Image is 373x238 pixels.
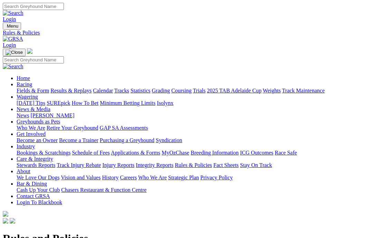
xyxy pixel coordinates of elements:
[240,162,272,168] a: Stay On Track
[200,175,233,180] a: Privacy Policy
[17,193,50,199] a: Contact GRSA
[120,175,137,180] a: Careers
[102,162,134,168] a: Injury Reports
[138,175,167,180] a: Who We Are
[7,23,18,29] span: Menu
[17,131,46,137] a: Get Involved
[17,100,45,106] a: [DATE] Tips
[17,187,370,193] div: Bar & Dining
[59,137,98,143] a: Become a Trainer
[61,175,101,180] a: Vision and Values
[93,88,113,93] a: Calendar
[17,100,370,106] div: Wagering
[100,125,148,131] a: GAP SA Assessments
[30,112,74,118] a: [PERSON_NAME]
[17,199,62,205] a: Login To Blackbook
[17,175,59,180] a: We Love Our Dogs
[263,88,281,93] a: Weights
[3,22,21,30] button: Toggle navigation
[3,63,23,70] img: Search
[100,100,155,106] a: Minimum Betting Limits
[17,125,370,131] div: Greyhounds as Pets
[17,94,38,100] a: Wagering
[17,106,50,112] a: News & Media
[17,181,47,187] a: Bar & Dining
[47,125,98,131] a: Retire Your Greyhound
[240,150,273,156] a: ICG Outcomes
[157,100,173,106] a: Isolynx
[207,88,261,93] a: 2025 TAB Adelaide Cup
[17,175,370,181] div: About
[3,211,8,217] img: logo-grsa-white.png
[3,42,16,48] a: Login
[3,10,23,16] img: Search
[17,88,49,93] a: Fields & Form
[100,137,154,143] a: Purchasing a Greyhound
[136,162,173,168] a: Integrity Reports
[61,187,146,193] a: Chasers Restaurant & Function Centre
[17,168,30,174] a: About
[282,88,325,93] a: Track Maintenance
[175,162,212,168] a: Rules & Policies
[3,49,26,56] button: Toggle navigation
[17,143,35,149] a: Industry
[17,88,370,94] div: Racing
[72,100,99,106] a: How To Bet
[17,81,32,87] a: Racing
[191,150,239,156] a: Breeding Information
[17,137,370,143] div: Get Involved
[156,137,182,143] a: Syndication
[17,187,60,193] a: Cash Up Your Club
[3,16,16,22] a: Login
[10,218,15,224] img: twitter.svg
[275,150,297,156] a: Race Safe
[171,88,192,93] a: Coursing
[72,150,109,156] a: Schedule of Fees
[27,48,32,54] img: logo-grsa-white.png
[102,175,118,180] a: History
[17,137,58,143] a: Become an Owner
[17,150,70,156] a: Bookings & Scratchings
[193,88,205,93] a: Trials
[162,150,189,156] a: MyOzChase
[152,88,170,93] a: Grading
[3,56,64,63] input: Search
[17,156,53,162] a: Care & Integrity
[6,50,23,55] img: Close
[17,112,29,118] a: News
[17,75,30,81] a: Home
[131,88,151,93] a: Statistics
[168,175,199,180] a: Strategic Plan
[17,112,370,119] div: News & Media
[3,3,64,10] input: Search
[17,119,60,125] a: Greyhounds as Pets
[213,162,239,168] a: Fact Sheets
[17,125,45,131] a: Who We Are
[47,100,70,106] a: SUREpick
[3,218,8,224] img: facebook.svg
[111,150,160,156] a: Applications & Forms
[17,162,55,168] a: Stewards Reports
[57,162,101,168] a: Track Injury Rebate
[17,150,370,156] div: Industry
[3,36,23,42] img: GRSA
[50,88,92,93] a: Results & Replays
[3,30,370,36] a: Rules & Policies
[17,162,370,168] div: Care & Integrity
[114,88,129,93] a: Tracks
